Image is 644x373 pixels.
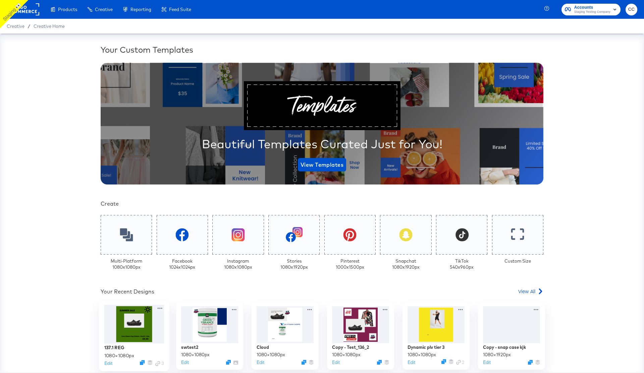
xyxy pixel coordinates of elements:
[336,258,364,270] div: Pinterest 1000 x 1500 px
[518,288,543,298] a: View All
[504,258,531,264] div: Custom Size
[518,288,535,295] span: View All
[628,6,635,13] span: CC
[408,352,436,358] div: 1080 × 1080 px
[7,23,24,29] span: Creative
[130,7,151,12] span: Reporting
[202,136,442,152] div: Beautiful Templates Curated Just for You!
[111,258,142,270] div: Multi-Platform 1080 x 1080 px
[332,352,361,358] div: 1080 × 1080 px
[377,360,382,365] svg: Duplicate
[181,344,198,351] div: swtest2
[224,258,252,270] div: Instagram 1080 x 1080 px
[95,7,113,12] span: Creative
[408,359,415,366] button: Edit
[257,352,285,358] div: 1080 × 1080 px
[561,4,621,15] button: AccountsStaging Testing Company
[101,44,543,55] div: Your Custom Templates
[34,23,65,29] a: Creative Home
[252,303,319,370] div: Cloud1080×1080pxEditDuplicate
[478,303,545,370] div: Copy - snap case kjk1080×1920pxEditDuplicate
[257,359,264,366] button: Edit
[301,160,343,169] span: View Templates
[104,344,124,351] div: 137.1 REG
[169,7,191,12] span: Feed Suite
[574,9,610,15] span: Staging Testing Company
[483,344,526,351] div: Copy - snap case kjk
[483,352,511,358] div: 1080 × 1920 px
[392,258,420,270] div: Snapchat 1080 x 1920 px
[226,360,231,365] svg: Duplicate
[99,301,169,371] div: 137.1 REG1080×1080pxEditDuplicateLink 3
[140,360,145,365] svg: Duplicate
[483,359,491,366] button: Edit
[456,359,465,366] div: 2
[280,258,308,270] div: Stories 1080 x 1920 px
[58,7,77,12] span: Products
[181,352,210,358] div: 1080 × 1080 px
[181,359,189,366] button: Edit
[456,360,461,365] svg: Link
[332,359,340,366] button: Edit
[176,303,243,370] div: swtest21080×1080pxEditDuplicate
[257,344,269,351] div: Cloud
[104,352,134,359] div: 1080 × 1080 px
[408,344,444,351] div: Dynamic plv tier 3
[101,200,543,208] div: Create
[101,288,154,296] div: Your Recent Designs
[402,303,470,370] div: Dynamic plv tier 31080×1080pxEditDuplicateLink 2
[155,360,164,367] div: 3
[626,4,637,15] button: CC
[528,360,533,365] svg: Duplicate
[155,361,160,366] svg: Link
[332,344,369,351] div: Copy - Test_136_2
[24,23,34,29] span: /
[441,359,446,364] svg: Duplicate
[104,360,112,367] button: Edit
[302,360,306,365] svg: Duplicate
[450,258,474,270] div: TikTok 540 x 960 px
[574,4,610,11] span: Accounts
[298,158,346,171] button: View Templates
[169,258,195,270] div: Facebook 1024 x 1024 px
[327,303,394,370] div: Copy - Test_136_21080×1080pxEditDuplicate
